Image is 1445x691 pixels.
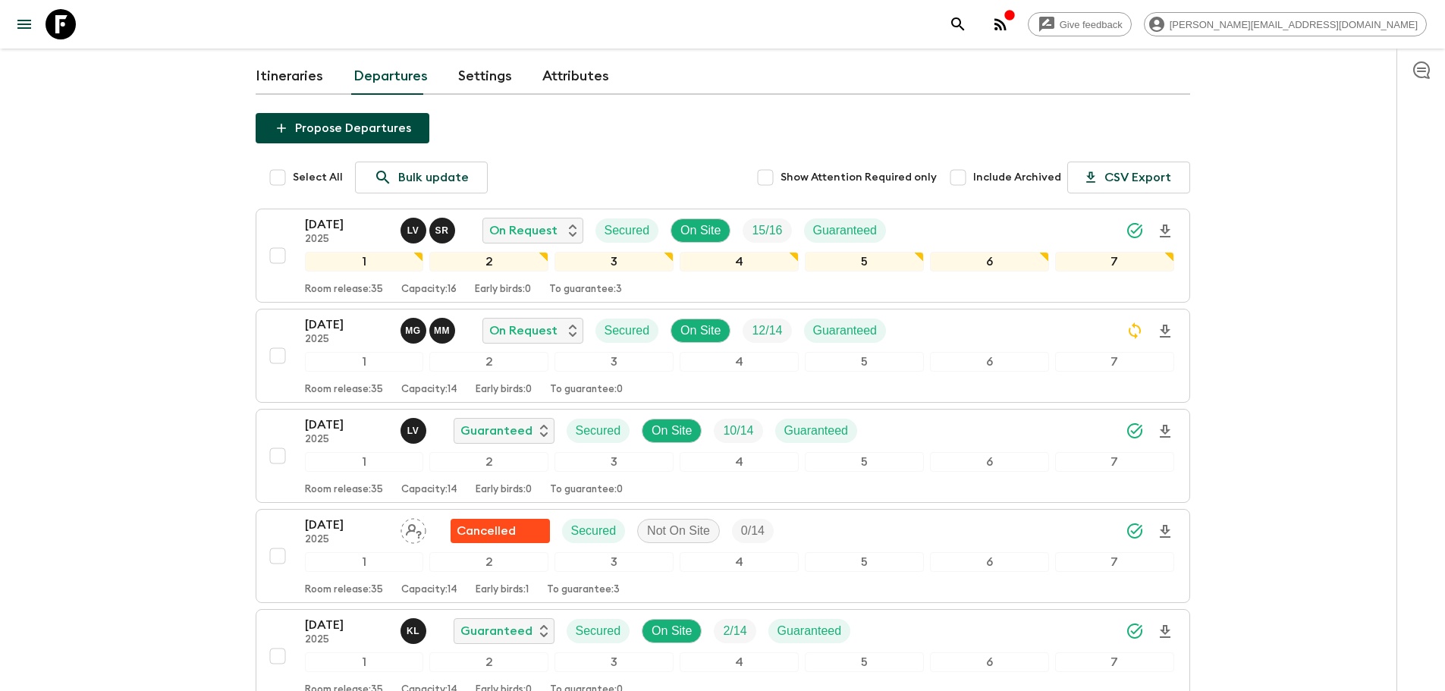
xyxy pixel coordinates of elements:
p: Capacity: 14 [401,484,457,496]
svg: Download Onboarding [1156,222,1174,240]
span: Karen Leiva [401,623,429,635]
div: Secured [562,519,626,543]
svg: Synced Successfully [1126,522,1144,540]
p: 2025 [305,234,388,246]
p: M M [434,325,450,337]
button: [DATE]2025Lucas Valentim, Sol RodriguezOn RequestSecuredOn SiteTrip FillGuaranteed1234567Room rel... [256,209,1190,303]
div: 2 [429,452,548,472]
div: Trip Fill [732,519,774,543]
svg: Download Onboarding [1156,322,1174,341]
p: Guaranteed [813,322,878,340]
p: Room release: 35 [305,584,383,596]
p: On Request [489,221,558,240]
div: Trip Fill [714,619,755,643]
div: 4 [680,652,799,672]
p: Guaranteed [784,422,849,440]
div: On Site [671,319,730,343]
div: 7 [1055,652,1174,672]
span: Select All [293,170,343,185]
button: search adventures [943,9,973,39]
p: Early birds: 0 [475,284,531,296]
p: [DATE] [305,215,388,234]
p: Room release: 35 [305,384,383,396]
button: LVSR [401,218,458,243]
div: Trip Fill [743,319,791,343]
div: 4 [680,252,799,272]
p: 2025 [305,434,388,446]
button: LV [401,418,429,444]
div: 1 [305,652,424,672]
div: 7 [1055,552,1174,572]
a: Settings [458,58,512,95]
span: Give feedback [1051,19,1131,30]
div: 5 [805,252,924,272]
div: 4 [680,552,799,572]
p: 2 / 14 [723,622,746,640]
p: 15 / 16 [752,221,782,240]
p: Guaranteed [460,622,532,640]
p: Capacity: 16 [401,284,457,296]
div: 5 [805,652,924,672]
p: On Site [652,422,692,440]
button: KL [401,618,429,644]
p: On Request [489,322,558,340]
div: Secured [595,218,659,243]
div: On Site [642,419,702,443]
p: Guaranteed [777,622,842,640]
p: Secured [571,522,617,540]
button: MGMM [401,318,458,344]
div: 3 [554,652,674,672]
p: Secured [576,422,621,440]
p: Not On Site [647,522,710,540]
p: 10 / 14 [723,422,753,440]
a: Give feedback [1028,12,1132,36]
div: On Site [642,619,702,643]
p: L V [407,425,419,437]
div: Trip Fill [714,419,762,443]
div: Secured [567,619,630,643]
div: 1 [305,252,424,272]
div: [PERSON_NAME][EMAIL_ADDRESS][DOMAIN_NAME] [1144,12,1427,36]
div: Secured [567,419,630,443]
div: 6 [930,552,1049,572]
div: 3 [554,352,674,372]
div: 2 [429,652,548,672]
p: Early birds: 0 [476,484,532,496]
div: On Site [671,218,730,243]
button: [DATE]2025Assign pack leaderFlash Pack cancellationSecuredNot On SiteTrip Fill1234567Room release... [256,509,1190,603]
p: Bulk update [398,168,469,187]
div: 2 [429,552,548,572]
p: 2025 [305,634,388,646]
svg: Download Onboarding [1156,523,1174,541]
div: 7 [1055,352,1174,372]
a: Bulk update [355,162,488,193]
button: [DATE]2025Marcella Granatiere, Matias MolinaOn RequestSecuredOn SiteTrip FillGuaranteed1234567Roo... [256,309,1190,403]
p: Early birds: 0 [476,384,532,396]
div: Not On Site [637,519,720,543]
span: Include Archived [973,170,1061,185]
span: Lucas Valentim, Sol Rodriguez [401,222,458,234]
div: 3 [554,252,674,272]
p: Early birds: 1 [476,584,529,596]
button: menu [9,9,39,39]
div: 6 [930,252,1049,272]
div: 1 [305,452,424,472]
p: Secured [576,622,621,640]
div: 1 [305,352,424,372]
svg: Synced Successfully [1126,221,1144,240]
button: CSV Export [1067,162,1190,193]
p: Room release: 35 [305,484,383,496]
p: On Site [680,221,721,240]
div: 3 [554,552,674,572]
button: [DATE]2025Lucas ValentimGuaranteedSecuredOn SiteTrip FillGuaranteed1234567Room release:35Capacity... [256,409,1190,503]
a: Attributes [542,58,609,95]
p: L V [407,225,419,237]
p: Room release: 35 [305,284,383,296]
p: To guarantee: 0 [550,384,623,396]
div: 5 [805,452,924,472]
p: K L [407,625,419,637]
div: Flash Pack cancellation [451,519,550,543]
div: 7 [1055,452,1174,472]
span: Marcella Granatiere, Matias Molina [401,322,458,335]
p: Guaranteed [813,221,878,240]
